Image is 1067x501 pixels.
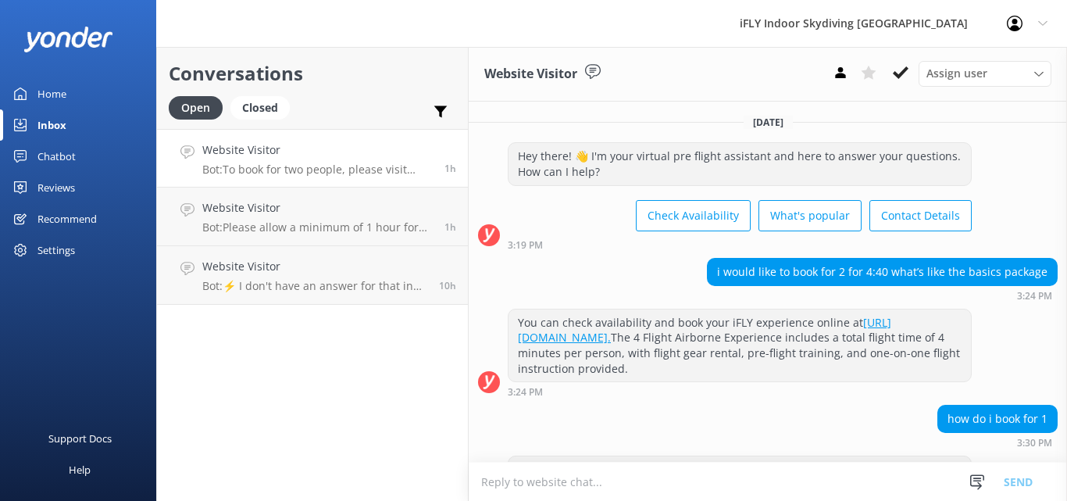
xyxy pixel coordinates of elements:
div: how do i book for 1 [938,406,1057,432]
a: Website VisitorBot:To book for two people, please visit [URL][DOMAIN_NAME] to check availability ... [157,129,468,188]
div: Closed [230,96,290,120]
button: What's popular [758,200,862,231]
div: Open [169,96,223,120]
strong: 3:19 PM [508,241,543,250]
a: Open [169,98,230,116]
div: i would like to book for 2 for 4:40 what’s like the basics package [708,259,1057,285]
div: Inbox [37,109,66,141]
div: To book for one person, please visit to view availability and make your booking. [509,456,971,498]
div: Support Docs [48,423,112,454]
div: Sep 10 2025 03:19pm (UTC +12:00) Pacific/Auckland [508,239,972,250]
span: Assign user [926,65,987,82]
div: Settings [37,234,75,266]
strong: 3:24 PM [1017,292,1052,301]
p: Bot: To book for two people, please visit [URL][DOMAIN_NAME] to check availability and complete y... [202,163,433,177]
div: Recommend [37,203,97,234]
h4: Website Visitor [202,199,433,217]
img: yonder-white-logo.png [23,27,113,52]
a: [URL][DOMAIN_NAME]. [518,315,891,345]
h4: Website Visitor [202,258,427,275]
div: Help [69,454,91,485]
div: You can check availability and book your iFLY experience online at The 4 Flight Airborne Experien... [509,310,971,381]
div: Reviews [37,172,75,203]
button: Contact Details [869,200,972,231]
span: Sep 10 2025 05:57am (UTC +12:00) Pacific/Auckland [439,279,456,292]
div: Sep 10 2025 03:30pm (UTC +12:00) Pacific/Auckland [937,437,1058,448]
div: Hey there! 👋 I'm your virtual pre flight assistant and here to answer your questions. How can I h... [509,143,971,184]
strong: 3:24 PM [508,388,543,397]
div: Assign User [919,61,1051,86]
a: Website VisitorBot:⚡ I don't have an answer for that in my knowledge base. Please try and rephras... [157,246,468,305]
div: Sep 10 2025 03:24pm (UTC +12:00) Pacific/Auckland [508,386,972,397]
h3: Website Visitor [484,64,577,84]
strong: 3:30 PM [1017,438,1052,448]
p: Bot: Please allow a minimum of 1 hour for your iFLY experience, which includes the check-in time. [202,220,433,234]
div: Chatbot [37,141,76,172]
div: Home [37,78,66,109]
span: Sep 10 2025 03:13pm (UTC +12:00) Pacific/Auckland [444,220,456,234]
a: Closed [230,98,298,116]
span: [DATE] [744,116,793,129]
div: Sep 10 2025 03:24pm (UTC +12:00) Pacific/Auckland [707,290,1058,301]
p: Bot: ⚡ I don't have an answer for that in my knowledge base. Please try and rephrase your questio... [202,279,427,293]
h2: Conversations [169,59,456,88]
a: Website VisitorBot:Please allow a minimum of 1 hour for your iFLY experience, which includes the ... [157,188,468,246]
h4: Website Visitor [202,141,433,159]
button: Check Availability [636,200,751,231]
span: Sep 10 2025 03:30pm (UTC +12:00) Pacific/Auckland [444,162,456,175]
